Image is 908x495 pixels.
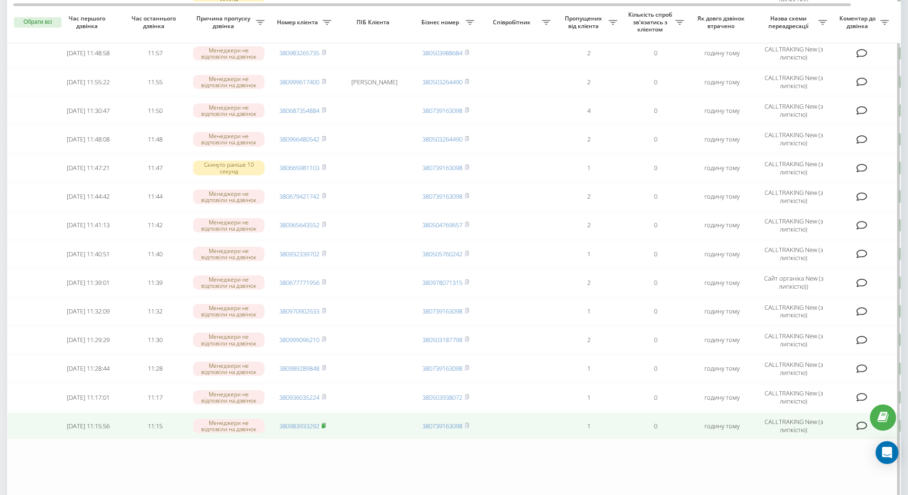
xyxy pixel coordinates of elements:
a: 380739163098 [422,422,462,430]
a: 380989289848 [279,364,319,373]
td: 11:57 [122,40,188,67]
span: Назва схеми переадресації [760,15,818,30]
td: [DATE] 11:15:56 [55,413,122,439]
td: 11:48 [122,126,188,152]
td: 11:17 [122,384,188,411]
td: CALLTRAKING New (з липкістю) [755,327,832,354]
td: CALLTRAKING New (з липкістю) [755,126,832,152]
a: 380503264490 [422,78,462,86]
a: 380936035224 [279,393,319,402]
a: 380665981103 [279,163,319,172]
td: годину тому [689,298,755,324]
span: Пропущених від клієнта [560,15,609,30]
td: [DATE] 11:40:51 [55,241,122,267]
span: Співробітник [484,19,542,26]
a: 380687354884 [279,106,319,115]
td: CALLTRAKING New (з липкістю) [755,212,832,239]
td: 0 [622,355,689,382]
div: Менеджери не відповіли на дзвінок [193,333,265,347]
div: Менеджери не відповіли на дзвінок [193,362,265,376]
td: 0 [622,154,689,181]
td: годину тому [689,327,755,354]
td: 11:55 [122,69,188,95]
td: годину тому [689,355,755,382]
td: 2 [555,40,622,67]
td: 0 [622,126,689,152]
div: Менеджери не відповіли на дзвінок [193,103,265,118]
a: 380677771956 [279,278,319,287]
td: [DATE] 11:39:01 [55,269,122,296]
td: CALLTRAKING New (з липкістю) [755,183,832,210]
td: годину тому [689,126,755,152]
td: годину тому [689,183,755,210]
td: 0 [622,384,689,411]
td: 0 [622,40,689,67]
td: 1 [555,298,622,324]
a: 380504769657 [422,221,462,229]
div: Менеджери не відповіли на дзвінок [193,75,265,89]
td: годину тому [689,212,755,239]
a: 380739163098 [422,106,462,115]
td: [DATE] 11:30:47 [55,97,122,124]
td: 0 [622,327,689,354]
td: 1 [555,413,622,439]
td: 2 [555,327,622,354]
div: Менеджери не відповіли на дзвінок [193,132,265,146]
td: годину тому [689,384,755,411]
td: 1 [555,154,622,181]
a: 380965643552 [279,221,319,229]
td: 0 [622,298,689,324]
td: 1 [555,355,622,382]
span: Кількість спроб зв'язатись з клієнтом [627,11,675,33]
td: 2 [555,212,622,239]
td: [DATE] 11:48:58 [55,40,122,67]
a: 380739163098 [422,307,462,315]
td: годину тому [689,413,755,439]
td: 11:40 [122,241,188,267]
td: [DATE] 11:55:22 [55,69,122,95]
td: [DATE] 11:47:21 [55,154,122,181]
button: Обрати всі [14,17,61,28]
td: 11:39 [122,269,188,296]
div: Менеджери не відповіли на дзвінок [193,419,265,433]
a: 380739163098 [422,364,462,373]
td: 2 [555,126,622,152]
td: CALLTRAKING New (з липкістю) [755,97,832,124]
span: Коментар до дзвінка [837,15,880,30]
td: Сайт органіка New (з липкістю)) [755,269,832,296]
td: CALLTRAKING New (з липкістю) [755,355,832,382]
a: 380503938072 [422,393,462,402]
a: 380932339702 [279,250,319,258]
td: 2 [555,69,622,95]
td: годину тому [689,269,755,296]
span: Причина пропуску дзвінка [193,15,256,30]
td: [DATE] 11:28:44 [55,355,122,382]
td: CALLTRAKING New (з липкістю) [755,40,832,67]
div: Менеджери не відповіли на дзвінок [193,304,265,318]
div: Менеджери не відповіли на дзвінок [193,247,265,261]
a: 380966480542 [279,135,319,143]
a: 380739163098 [422,163,462,172]
td: 0 [622,69,689,95]
a: 380978071315 [422,278,462,287]
td: [DATE] 11:29:29 [55,327,122,354]
td: [DATE] 11:41:13 [55,212,122,239]
td: 2 [555,269,622,296]
div: Менеджери не відповіли на дзвінок [193,218,265,232]
td: CALLTRAKING New (з липкістю) [755,298,832,324]
td: 2 [555,183,622,210]
a: 380503988684 [422,49,462,57]
a: 380983933292 [279,422,319,430]
td: [DATE] 11:48:08 [55,126,122,152]
td: 0 [622,413,689,439]
span: ПІБ Клієнта [344,19,404,26]
td: 0 [622,269,689,296]
td: 0 [622,241,689,267]
div: Менеджери не відповіли на дзвінок [193,275,265,290]
span: Час останнього дзвінка [129,15,181,30]
a: 380679421742 [279,192,319,201]
div: Open Intercom Messenger [876,441,898,464]
td: 11:44 [122,183,188,210]
td: 11:42 [122,212,188,239]
td: [DATE] 11:32:09 [55,298,122,324]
